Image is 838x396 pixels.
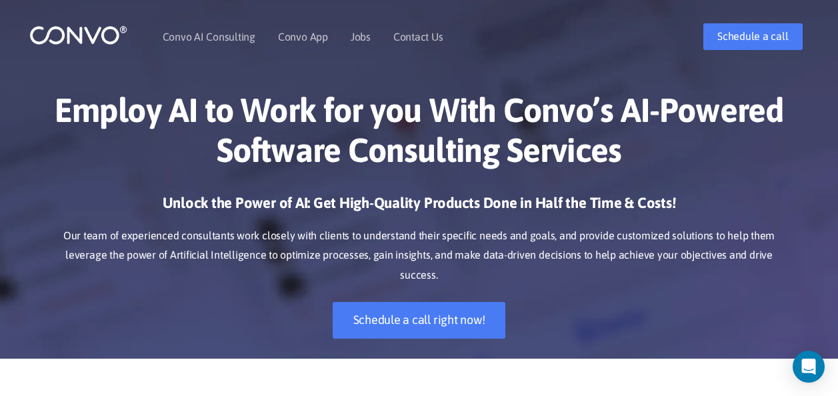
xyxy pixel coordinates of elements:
img: logo_1.png [29,25,127,45]
a: Convo App [278,31,328,42]
a: Convo AI Consulting [163,31,255,42]
a: Schedule a call right now! [333,302,506,339]
a: Contact Us [393,31,443,42]
a: Jobs [351,31,371,42]
a: Schedule a call [703,23,802,50]
h1: Employ AI to Work for you With Convo’s AI-Powered Software Consulting Services [49,90,789,180]
div: Open Intercom Messenger [793,351,825,383]
p: Our team of experienced consultants work closely with clients to understand their specific needs ... [49,226,789,286]
h3: Unlock the Power of AI: Get High-Quality Products Done in Half the Time & Costs! [49,193,789,223]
